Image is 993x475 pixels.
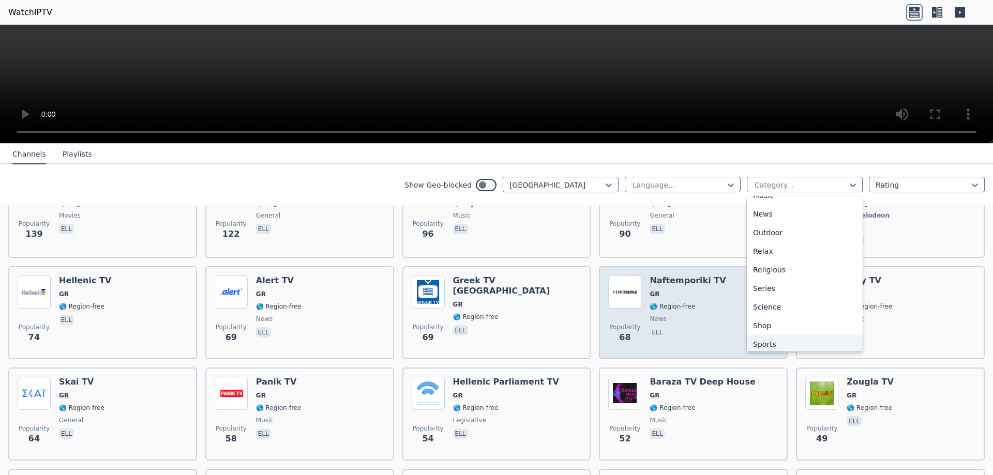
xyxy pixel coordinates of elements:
span: GR [59,391,69,400]
img: Hellenic Parliament TV [412,377,445,410]
div: Outdoor [747,223,863,242]
h6: Hellenic Parliament TV [453,377,559,387]
span: Popularity [216,424,247,433]
span: 58 [225,433,237,445]
span: general [650,211,674,220]
span: 69 [225,331,237,344]
span: music [256,416,274,424]
span: GR [256,290,266,298]
span: 54 [422,433,433,445]
span: 🌎 Region-free [256,302,302,311]
p: ell [59,224,74,234]
span: Popularity [413,424,444,433]
img: Greek TV London [412,275,445,309]
div: Sports [747,335,863,354]
span: GR [453,391,463,400]
span: Popularity [216,220,247,228]
span: music [650,416,667,424]
span: Popularity [806,424,837,433]
span: movies [59,211,81,220]
span: GR [453,300,463,309]
h6: Zougla TV [847,377,894,387]
h6: Hellenic TV [59,275,111,286]
p: ell [650,224,665,234]
label: Show Geo-blocked [404,180,472,190]
h6: Greek TV [GEOGRAPHIC_DATA] [453,275,582,296]
span: GR [650,391,659,400]
span: 🌎 Region-free [59,404,104,412]
span: 🌎 Region-free [453,404,499,412]
button: Playlists [63,145,92,164]
span: 139 [25,228,42,240]
span: Popularity [216,323,247,331]
h6: Panik TV [256,377,302,387]
h6: Baraza TV Deep House [650,377,755,387]
div: Religious [747,261,863,279]
h6: Naftemporiki TV [650,275,726,286]
span: 🌎 Region-free [453,313,499,321]
p: ell [650,327,665,338]
div: News [747,205,863,223]
span: 52 [619,433,630,445]
span: news [650,315,666,323]
h6: Alert TV [256,275,302,286]
span: music [453,211,471,220]
span: general [256,211,280,220]
p: ell [453,428,468,439]
span: 90 [619,228,630,240]
p: ell [453,325,468,335]
span: 69 [422,331,433,344]
img: Skai TV [18,377,51,410]
img: Alert TV [215,275,248,309]
p: ell [256,428,271,439]
p: ell [847,416,862,426]
span: GR [847,391,856,400]
span: 🌎 Region-free [847,302,892,311]
span: Popularity [19,424,50,433]
span: news [256,315,273,323]
span: general [59,416,83,424]
img: Zougla TV [805,377,838,410]
p: ell [256,327,271,338]
span: 122 [222,228,239,240]
span: 🌎 Region-free [256,404,302,412]
span: Nickelodeon [847,211,890,220]
div: Science [747,298,863,316]
span: Popularity [413,220,444,228]
span: Popularity [19,323,50,331]
button: Channels [12,145,46,164]
p: ell [59,428,74,439]
div: Relax [747,242,863,261]
h6: Play TV [847,275,892,286]
span: 68 [619,331,630,344]
p: ell [650,428,665,439]
img: Panik TV [215,377,248,410]
div: Shop [747,316,863,335]
span: Popularity [413,323,444,331]
span: Popularity [609,424,640,433]
span: Popularity [609,323,640,331]
p: ell [256,224,271,234]
span: Popularity [19,220,50,228]
p: ell [59,315,74,325]
div: Series [747,279,863,298]
span: 🌎 Region-free [650,404,695,412]
span: GR [256,391,266,400]
span: 96 [422,228,433,240]
h6: Skai TV [59,377,104,387]
p: ell [453,224,468,234]
img: Hellenic TV [18,275,51,309]
span: 🌎 Region-free [847,404,892,412]
span: legislative [453,416,486,424]
img: Naftemporiki TV [608,275,641,309]
span: 64 [28,433,40,445]
span: 🌎 Region-free [59,302,104,311]
span: 74 [28,331,40,344]
img: Baraza TV Deep House [608,377,641,410]
span: GR [650,290,659,298]
span: GR [59,290,69,298]
span: 49 [816,433,827,445]
span: 🌎 Region-free [650,302,695,311]
span: Popularity [609,220,640,228]
a: WatchIPTV [8,6,52,19]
